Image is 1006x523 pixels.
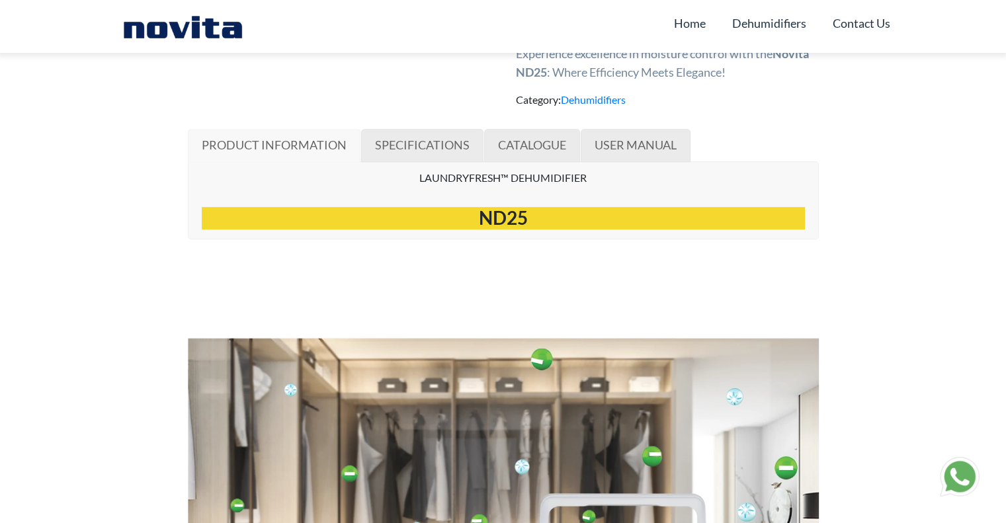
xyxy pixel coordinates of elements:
a: Dehumidifiers [561,93,626,106]
span: Category: [516,93,626,106]
span: PRODUCT INFORMATION [202,138,347,152]
p: Experience excellence in moisture control with the : Where Efficiency Meets Elegance! [516,44,819,81]
a: CATALOGUE [484,129,580,162]
span: SPECIFICATIONS [375,138,470,152]
a: Contact Us [833,11,890,36]
a: Dehumidifiers [732,11,806,36]
a: SPECIFICATIONS [361,129,483,162]
a: PRODUCT INFORMATION [188,129,360,162]
span: CATALOGUE [498,138,566,152]
span: USER MANUAL [595,138,677,152]
a: Home [674,11,706,36]
span: LAUNDRYFRESH™ DEHUMIDIFIER [419,171,587,184]
img: Novita [116,13,249,40]
strong: Novita ND25 [516,46,809,79]
strong: ND25 [479,206,528,229]
a: USER MANUAL [581,129,691,162]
